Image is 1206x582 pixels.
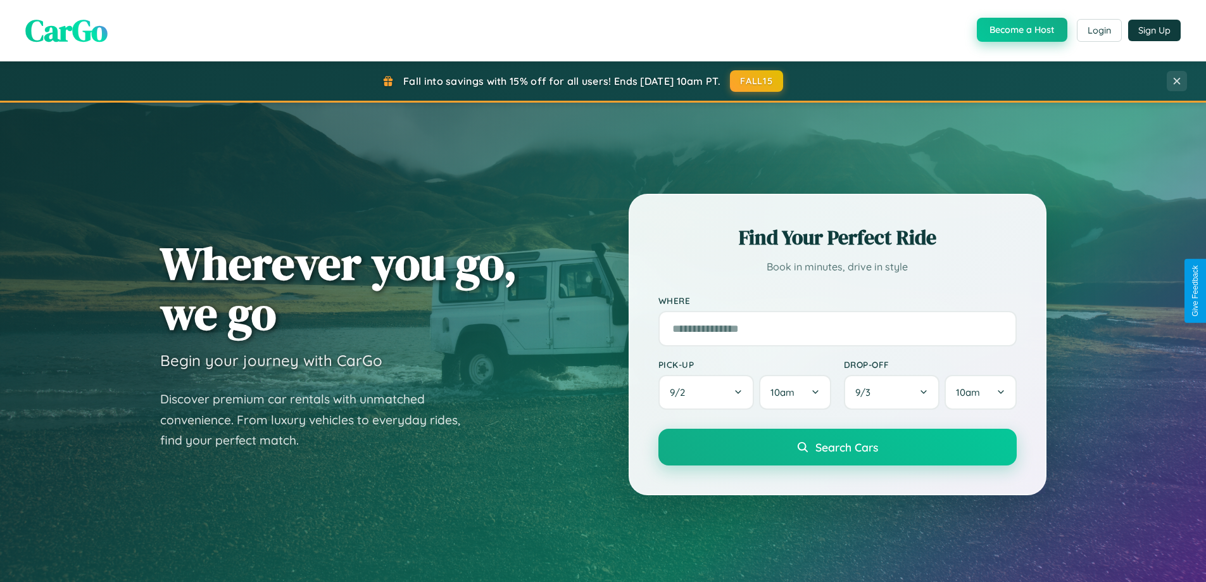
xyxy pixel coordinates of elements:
[658,359,831,370] label: Pick-up
[658,258,1017,276] p: Book in minutes, drive in style
[160,351,382,370] h3: Begin your journey with CarGo
[770,386,795,398] span: 10am
[658,429,1017,465] button: Search Cars
[759,375,831,410] button: 10am
[956,386,980,398] span: 10am
[670,386,691,398] span: 9 / 2
[403,75,720,87] span: Fall into savings with 15% off for all users! Ends [DATE] 10am PT.
[855,386,877,398] span: 9 / 3
[945,375,1016,410] button: 10am
[658,295,1017,306] label: Where
[844,359,1017,370] label: Drop-off
[1077,19,1122,42] button: Login
[658,375,755,410] button: 9/2
[658,224,1017,251] h2: Find Your Perfect Ride
[25,9,108,51] span: CarGo
[730,70,783,92] button: FALL15
[844,375,940,410] button: 9/3
[977,18,1067,42] button: Become a Host
[160,238,517,338] h1: Wherever you go, we go
[160,389,477,451] p: Discover premium car rentals with unmatched convenience. From luxury vehicles to everyday rides, ...
[1128,20,1181,41] button: Sign Up
[815,440,878,454] span: Search Cars
[1191,265,1200,317] div: Give Feedback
